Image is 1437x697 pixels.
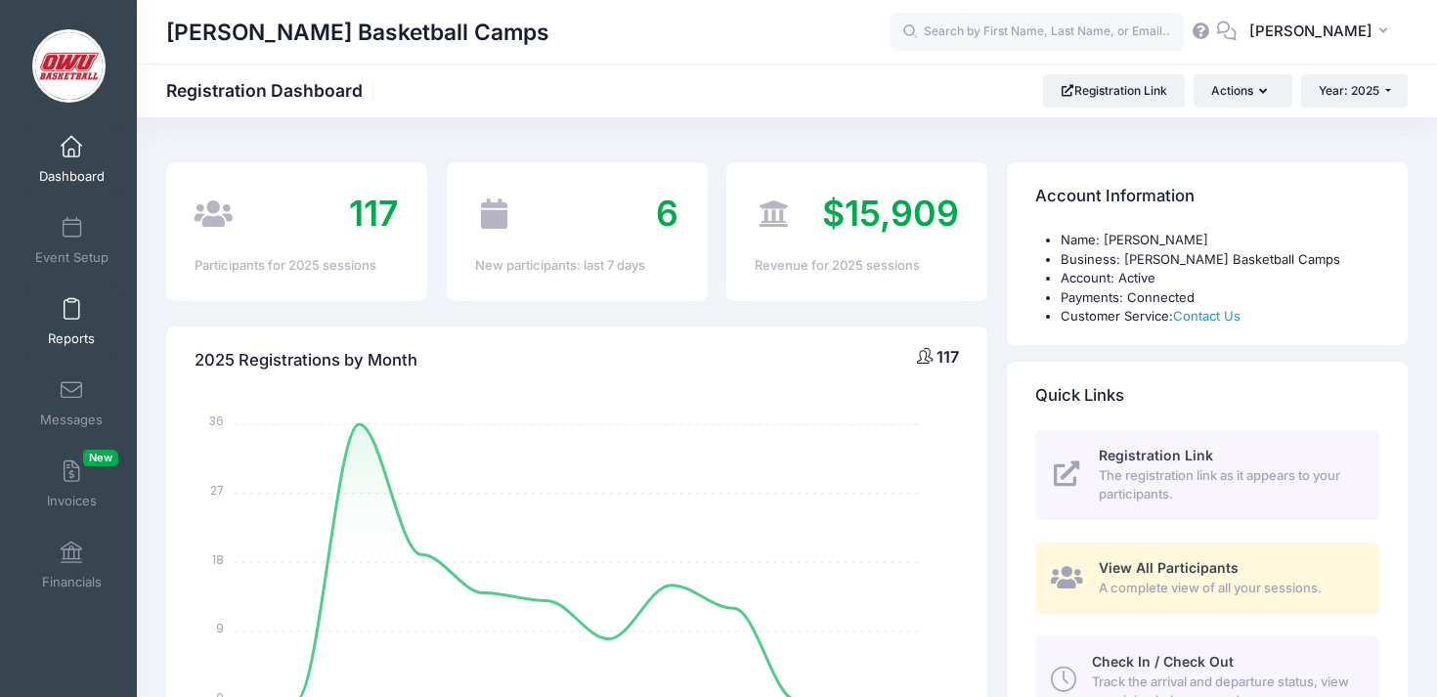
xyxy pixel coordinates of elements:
button: [PERSON_NAME] [1237,10,1408,55]
h4: 2025 Registrations by Month [195,332,417,388]
button: Actions [1194,74,1291,108]
span: New [83,450,118,466]
span: View All Participants [1099,559,1239,576]
a: Reports [25,287,118,356]
span: A complete view of all your sessions. [1099,579,1357,598]
tspan: 9 [217,620,225,636]
a: View All Participants A complete view of all your sessions. [1035,543,1379,614]
li: Business: [PERSON_NAME] Basketball Camps [1061,250,1379,270]
tspan: 27 [211,482,225,499]
a: Contact Us [1173,308,1241,324]
span: [PERSON_NAME] [1249,21,1372,42]
div: Revenue for 2025 sessions [755,256,959,276]
h4: Account Information [1035,169,1195,225]
span: 117 [349,192,399,235]
a: Registration Link [1043,74,1185,108]
input: Search by First Name, Last Name, or Email... [891,13,1184,52]
span: 6 [656,192,678,235]
span: The registration link as it appears to your participants. [1099,466,1357,504]
a: Messages [25,369,118,437]
li: Payments: Connected [1061,288,1379,308]
div: New participants: last 7 days [475,256,679,276]
tspan: 36 [210,413,225,429]
h4: Quick Links [1035,368,1124,423]
span: Registration Link [1099,447,1213,463]
span: Financials [42,574,102,590]
span: Reports [48,330,95,347]
span: Invoices [47,493,97,509]
div: Participants for 2025 sessions [195,256,399,276]
span: Messages [40,412,103,428]
span: Check In / Check Out [1092,653,1234,670]
span: Event Setup [35,249,109,266]
li: Account: Active [1061,269,1379,288]
span: $15,909 [822,192,959,235]
a: Financials [25,531,118,599]
a: Registration Link The registration link as it appears to your participants. [1035,430,1379,520]
h1: Registration Dashboard [166,80,379,101]
a: Event Setup [25,206,118,275]
h1: [PERSON_NAME] Basketball Camps [166,10,549,55]
span: 117 [936,347,959,367]
a: InvoicesNew [25,450,118,518]
tspan: 18 [213,550,225,567]
li: Customer Service: [1061,307,1379,327]
span: Dashboard [39,168,105,185]
button: Year: 2025 [1301,74,1408,108]
img: David Vogel Basketball Camps [32,29,106,103]
a: Dashboard [25,125,118,194]
li: Name: [PERSON_NAME] [1061,231,1379,250]
span: Year: 2025 [1319,83,1379,98]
